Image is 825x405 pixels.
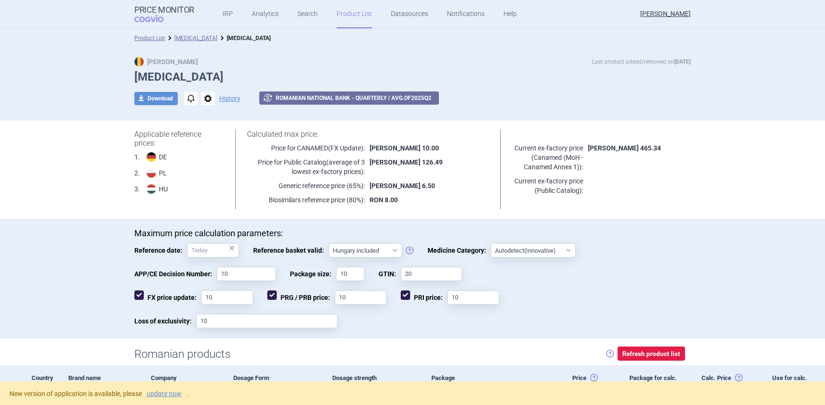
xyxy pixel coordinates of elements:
h1: Applicable reference prices: [134,130,223,148]
div: Price [523,365,622,391]
strong: [DATE] [674,58,691,65]
span: Reference date: [134,243,187,257]
div: Company [144,365,226,391]
span: PRG / PRB price: [267,290,335,305]
a: Price MonitorCOGVIO [134,5,194,23]
span: FX price update: [134,290,201,305]
strong: Price Monitor [134,5,194,15]
span: Loss of exclusivity: [134,314,196,328]
select: Medicine Category: [491,243,576,257]
img: RO [134,57,144,66]
span: 1 . [134,152,140,162]
div: Package for calc. [622,365,688,391]
span: New version of application is available, please . [9,390,188,397]
button: Download [134,92,178,105]
span: PRI price: [401,290,447,305]
p: Price for CANAMED (FX Update) : [247,143,365,153]
input: Reference date:× [187,243,239,257]
li: Product List [134,33,165,43]
button: Refresh product list [618,347,685,361]
div: Country [25,365,61,391]
input: PRI price: [447,290,499,305]
p: Maximum price calculation parameters: [134,228,691,239]
div: Dosage Form [226,365,325,391]
img: Germany [147,152,156,162]
strong: [PERSON_NAME] 126.49 [370,158,443,166]
strong: [PERSON_NAME] [134,58,198,66]
a: Product List [134,35,165,41]
button: History [219,95,240,102]
h1: Romanian products [134,347,231,361]
p: Generic reference price (65%): [247,181,365,190]
p: Last product added/removed on [592,57,691,66]
h1: [MEDICAL_DATA] [134,70,691,84]
button: Romanian National Bank - Quarterly / avg.of2025Q2 [259,91,439,105]
span: Reference basket valid: [253,243,329,257]
span: PL MZ [159,168,168,178]
img: Hungary [147,184,156,194]
li: Jardiance [217,33,271,43]
input: Loss of exclusivity: [196,314,338,328]
input: PRG / PRB price: [335,290,387,305]
strong: [MEDICAL_DATA] [227,35,271,41]
div: Use for calc. [754,365,812,391]
span: Medicine Category: [428,243,491,257]
select: Reference basket valid: [329,243,402,257]
a: [MEDICAL_DATA] [174,35,217,41]
a: update now [147,390,181,397]
span: DE LauerTaxe CGM [159,152,206,162]
div: Dosage strength [325,365,424,391]
p: Current ex-factory price ( Public Catalog ): [512,176,583,195]
span: 2 . [134,168,140,178]
p: Current ex-factory price ( Canamed (MoH - Canamed Annex 1) ): [512,143,583,172]
input: FX price update: [201,290,253,305]
span: GTIN: [379,267,401,281]
span: APP/CE Decision Number: [134,267,217,281]
p: Biosimilars reference price (80%): [247,195,365,205]
input: GTIN: [401,267,462,281]
span: 3 . [134,184,140,194]
strong: RON 8.00 [370,196,398,204]
input: APP/CE Decision Number: [217,267,276,281]
span: COGVIO [134,15,177,22]
strong: [PERSON_NAME] 6.50 [370,182,435,190]
p: Price for Public Catalog (average of 3 lowest ex-factory prices) : [247,157,365,176]
li: Jardiance [165,33,217,43]
h1: Calculated max price: [247,130,489,139]
span: Package size: [290,267,336,281]
span: HU NEAK [159,184,176,194]
div: Package [424,365,523,391]
strong: [PERSON_NAME] 465.34 [588,144,661,152]
input: Package size: [336,267,364,281]
div: Calc. Price [688,365,754,391]
img: Poland [147,168,156,178]
div: × [229,243,235,253]
div: Brand name [61,365,144,391]
strong: [PERSON_NAME] 10.00 [370,144,439,152]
